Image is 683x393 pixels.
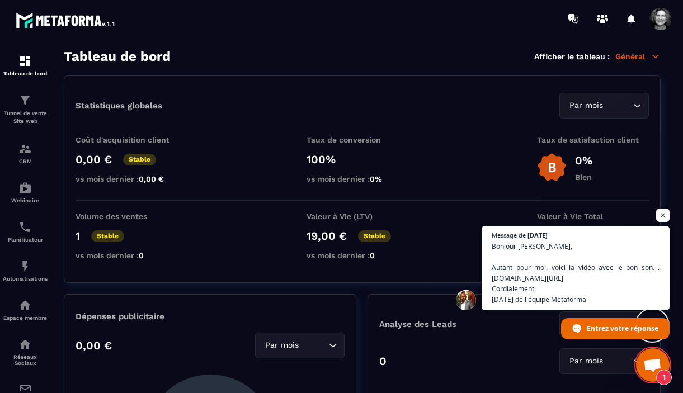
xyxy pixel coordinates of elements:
[18,181,32,195] img: automations
[76,101,162,111] p: Statistiques globales
[76,251,187,260] p: vs mois dernier :
[527,232,548,238] span: [DATE]
[123,154,156,165] p: Stable
[76,212,187,221] p: Volume des ventes
[255,333,345,358] div: Search for option
[16,10,116,30] img: logo
[3,197,48,203] p: Webinaire
[3,329,48,375] a: social-networksocial-networkRéseaux Sociaux
[587,319,658,338] span: Entrez votre réponse
[3,276,48,282] p: Automatisations
[262,339,301,352] span: Par mois
[76,229,80,243] p: 1
[307,212,418,221] p: Valeur à Vie (LTV)
[18,299,32,312] img: automations
[18,338,32,351] img: social-network
[18,142,32,155] img: formation
[3,212,48,251] a: schedulerschedulerPlanificateur
[64,49,171,64] h3: Tableau de bord
[18,259,32,273] img: automations
[3,354,48,366] p: Réseaux Sociaux
[370,251,375,260] span: 0
[91,230,124,242] p: Stable
[18,93,32,107] img: formation
[3,315,48,321] p: Espace membre
[3,46,48,85] a: formationformationTableau de bord
[3,236,48,243] p: Planificateur
[559,348,649,374] div: Search for option
[605,100,630,112] input: Search for option
[3,70,48,77] p: Tableau de bord
[559,93,649,119] div: Search for option
[537,153,567,182] img: b-badge-o.b3b20ee6.svg
[307,135,418,144] p: Taux de conversion
[18,220,32,234] img: scheduler
[76,174,187,183] p: vs mois dernier :
[358,230,391,242] p: Stable
[636,348,670,382] div: Ouvrir le chat
[567,100,605,112] span: Par mois
[575,154,592,167] p: 0%
[76,153,112,166] p: 0,00 €
[615,51,661,61] p: Général
[139,251,144,260] span: 0
[492,232,526,238] span: Message de
[307,229,347,243] p: 19,00 €
[379,354,387,368] p: 0
[301,339,326,352] input: Search for option
[18,54,32,68] img: formation
[139,174,164,183] span: 0,00 €
[3,290,48,329] a: automationsautomationsEspace membre
[76,135,187,144] p: Coût d'acquisition client
[307,153,418,166] p: 100%
[370,174,382,183] span: 0%
[492,241,660,305] span: Bonjour [PERSON_NAME], Autant pour moi, voici la vidéo avec le bon son. :[DOMAIN_NAME][URL] Cordi...
[307,251,418,260] p: vs mois dernier :
[537,212,649,221] p: Valeur à Vie Total
[656,370,672,385] span: 1
[537,135,649,144] p: Taux de satisfaction client
[3,173,48,212] a: automationsautomationsWebinaire
[567,355,605,367] span: Par mois
[76,311,345,321] p: Dépenses publicitaire
[605,355,630,367] input: Search for option
[3,134,48,173] a: formationformationCRM
[379,319,514,329] p: Analyse des Leads
[3,251,48,290] a: automationsautomationsAutomatisations
[3,85,48,134] a: formationformationTunnel de vente Site web
[534,52,610,61] p: Afficher le tableau :
[3,110,48,125] p: Tunnel de vente Site web
[3,158,48,164] p: CRM
[76,339,112,352] p: 0,00 €
[575,173,592,182] p: Bien
[307,174,418,183] p: vs mois dernier :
